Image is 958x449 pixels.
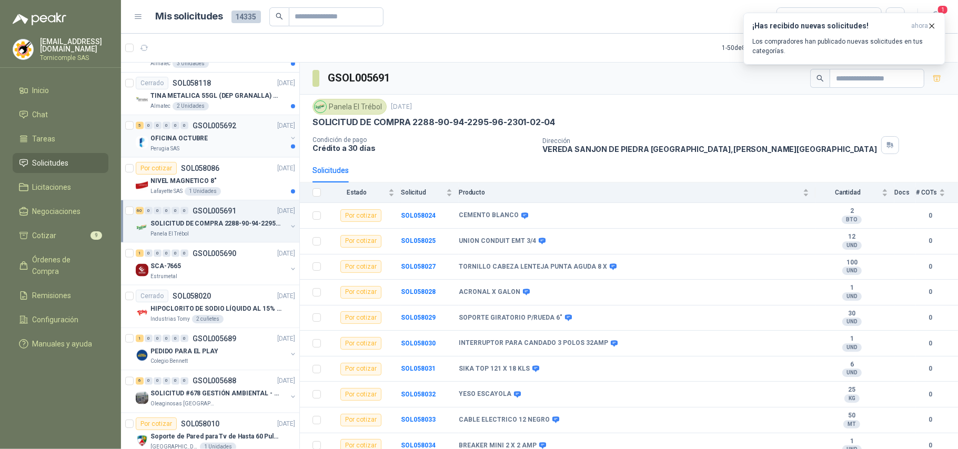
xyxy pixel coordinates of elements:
b: 100 [815,259,888,267]
b: 0 [916,287,945,297]
a: Manuales y ayuda [13,334,108,354]
p: GSOL005690 [193,250,236,257]
span: Licitaciones [33,181,72,193]
div: 0 [172,250,179,257]
b: SOL058030 [401,340,436,347]
div: 0 [163,335,170,342]
div: 3 Unidades [173,59,209,68]
p: Tornicomple SAS [40,55,108,61]
b: 2 [815,207,888,216]
a: SOL058029 [401,314,436,321]
a: Inicio [13,80,108,100]
a: SOL058032 [401,391,436,398]
div: 2 Unidades [173,102,209,110]
div: Por cotizar [136,417,177,430]
p: Dirección [542,137,877,145]
b: UNION CONDUIT EMT 3/4 [459,237,536,246]
div: Por cotizar [340,311,381,324]
a: SOL058031 [401,365,436,372]
span: Solicitudes [33,157,69,169]
div: 60 [136,207,144,215]
th: Cantidad [815,182,894,203]
p: SOL058010 [181,420,219,427]
a: CerradoSOL058020[DATE] Company LogoHIPOCLORITO DE SODIO LÍQUIDO AL 15% CONT NETO 20LIndustrias To... [121,285,299,328]
b: 1 [815,284,888,292]
p: VEREDA SANJON DE PIEDRA [GEOGRAPHIC_DATA] , [PERSON_NAME][GEOGRAPHIC_DATA] [542,145,877,154]
a: 1 0 0 0 0 0 GSOL005689[DATE] Company LogoPEDIDO PARA EL PLAYColegio Bennett [136,332,297,366]
div: 5 [136,122,144,129]
span: Órdenes de Compra [33,254,98,277]
p: SOL058086 [181,165,219,172]
b: 0 [916,236,945,246]
div: Por cotizar [340,388,381,401]
div: BTO [842,216,862,224]
div: 0 [154,250,162,257]
a: Remisiones [13,285,108,305]
img: Company Logo [315,101,326,113]
div: 6 [136,377,144,385]
div: 0 [180,335,188,342]
p: [EMAIL_ADDRESS][DOMAIN_NAME] [40,38,108,53]
span: Chat [33,109,48,120]
img: Company Logo [136,349,148,362]
span: Negociaciones [33,206,81,217]
div: 0 [172,377,179,385]
div: 0 [180,250,188,257]
p: SOLICITUD #678 GESTIÓN AMBIENTAL - TUMACO [150,389,281,399]
p: SCA-7665 [150,261,181,271]
div: 0 [163,377,170,385]
div: KG [844,394,860,403]
div: 0 [154,122,162,129]
div: UND [842,369,862,377]
span: 1 [937,5,949,15]
div: Por cotizar [340,414,381,426]
p: GSOL005689 [193,335,236,342]
span: Configuración [33,314,79,325]
span: Cotizar [33,230,57,241]
p: Crédito a 30 días [312,144,534,152]
img: Company Logo [136,307,148,319]
p: [DATE] [277,78,295,88]
p: [DATE] [277,376,295,386]
div: 0 [154,377,162,385]
a: SOL058025 [401,237,436,244]
b: YESO ESCAYOLA [459,390,511,399]
img: Company Logo [136,136,148,149]
span: 9 [90,231,102,240]
div: 1 Unidades [185,187,221,196]
th: Estado [327,182,401,203]
th: Docs [894,182,916,203]
p: Colegio Bennett [150,358,188,366]
div: Solicitudes [312,165,349,176]
div: 0 [163,250,170,257]
p: Lafayette SAS [150,187,183,196]
p: NIVEL MAGNETICO 8" [150,176,217,186]
p: SOL058020 [173,292,211,300]
b: 0 [916,313,945,323]
div: 0 [180,122,188,129]
div: UND [842,267,862,275]
b: SOL058028 [401,288,436,295]
div: 1 - 50 de 8659 [722,39,790,56]
b: INTERRUPTOR PARA CANDADO 3 POLOS 32AMP [459,339,608,348]
a: Solicitudes [13,153,108,173]
b: 50 [815,412,888,420]
div: 0 [180,377,188,385]
div: 0 [145,207,153,215]
span: Estado [327,189,386,196]
b: 6 [815,361,888,369]
div: Panela El Trébol [312,99,387,115]
p: [DATE] [277,164,295,174]
div: 0 [145,335,153,342]
b: 0 [916,211,945,221]
img: Company Logo [136,179,148,191]
a: 6 0 0 0 0 0 GSOL005688[DATE] Company LogoSOLICITUD #678 GESTIÓN AMBIENTAL - TUMACOOleaginosas [GE... [136,375,297,409]
div: 2 cuñetes [192,315,224,323]
h3: GSOL005691 [328,70,391,86]
h1: Mis solicitudes [156,9,223,24]
div: Por cotizar [340,363,381,375]
p: [DATE] [391,102,412,112]
b: 0 [916,339,945,349]
a: Cotizar9 [13,226,108,246]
